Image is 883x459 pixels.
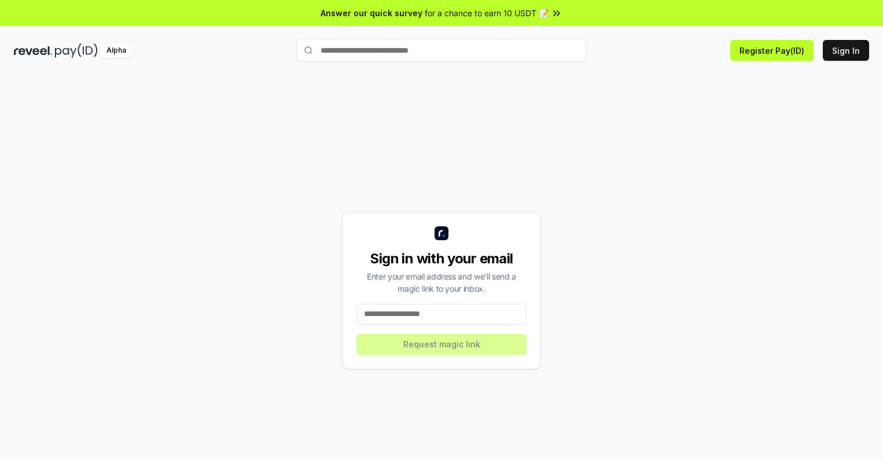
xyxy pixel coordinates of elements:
div: Alpha [100,43,133,58]
button: Sign In [823,40,869,61]
span: Answer our quick survey [321,7,422,19]
div: Sign in with your email [356,249,527,268]
div: Enter your email address and we’ll send a magic link to your inbox. [356,270,527,295]
button: Register Pay(ID) [730,40,814,61]
span: for a chance to earn 10 USDT 📝 [425,7,549,19]
img: reveel_dark [14,43,53,58]
img: logo_small [435,226,448,240]
img: pay_id [55,43,98,58]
